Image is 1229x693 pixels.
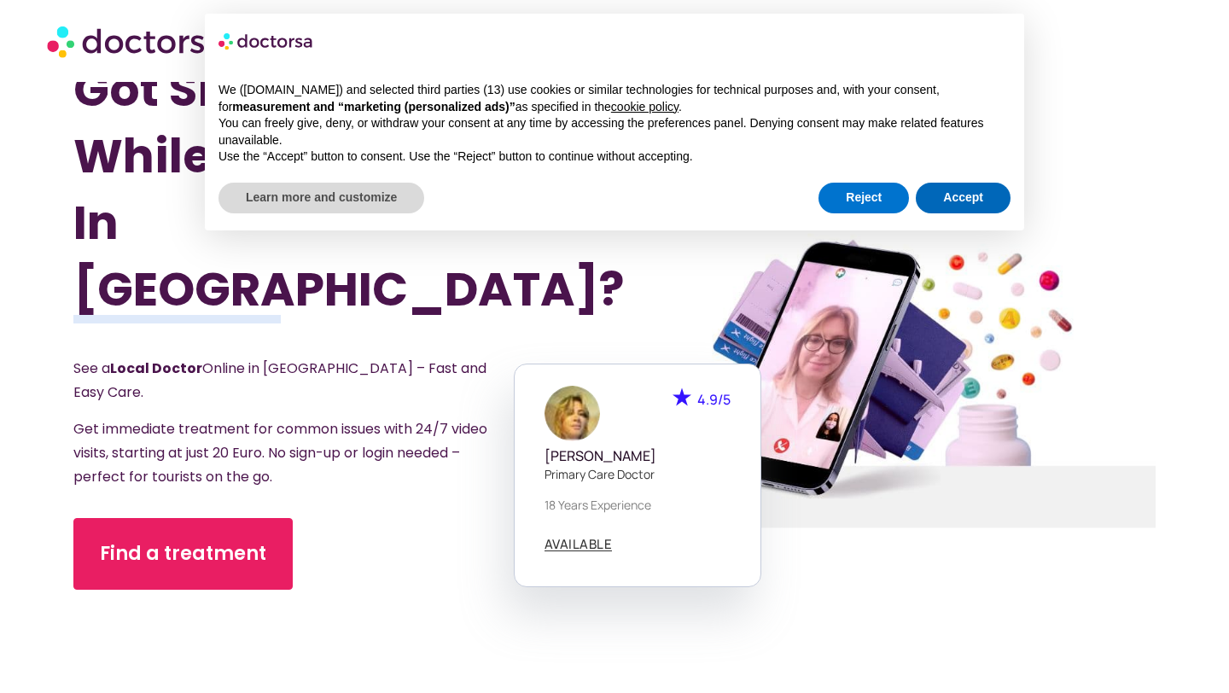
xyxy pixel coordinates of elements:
[218,82,1011,115] p: We ([DOMAIN_NAME]) and selected third parties (13) use cookies or similar technologies for techni...
[73,419,487,486] span: Get immediate treatment for common issues with 24/7 video visits, starting at just 20 Euro. No si...
[100,540,266,568] span: Find a treatment
[73,56,533,323] h1: Got Sick While Traveling In [GEOGRAPHIC_DATA]?
[545,538,613,550] span: AVAILABLE
[73,518,293,590] a: Find a treatment
[697,390,731,409] span: 4.9/5
[916,183,1011,213] button: Accept
[218,27,314,55] img: logo
[218,183,424,213] button: Learn more and customize
[545,448,731,464] h5: [PERSON_NAME]
[218,115,1011,148] p: You can freely give, deny, or withdraw your consent at any time by accessing the preferences pane...
[611,100,679,114] a: cookie policy
[73,358,486,402] span: See a Online in [GEOGRAPHIC_DATA] – Fast and Easy Care.
[545,538,613,551] a: AVAILABLE
[545,465,731,483] p: Primary care doctor
[232,100,515,114] strong: measurement and “marketing (personalized ads)”
[818,183,909,213] button: Reject
[218,148,1011,166] p: Use the “Accept” button to consent. Use the “Reject” button to continue without accepting.
[545,496,731,514] p: 18 years experience
[110,358,202,378] strong: Local Doctor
